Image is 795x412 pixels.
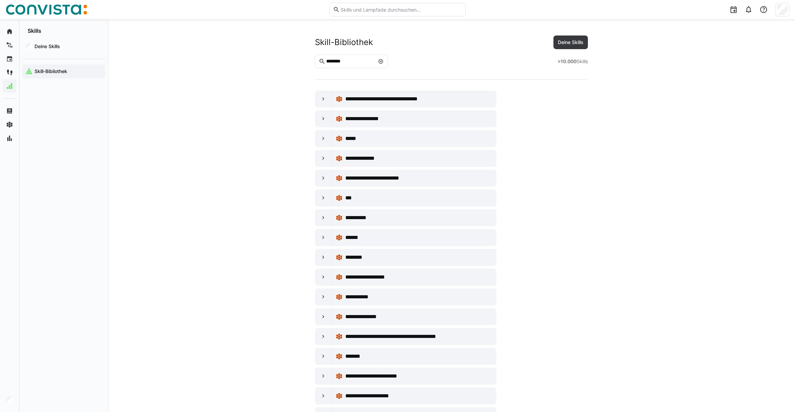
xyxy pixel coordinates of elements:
[553,35,588,49] button: Deine Skills
[558,58,577,64] strong: >10.000
[558,58,588,65] div: Skills
[340,6,462,13] input: Skills und Lernpfade durchsuchen…
[557,39,584,46] span: Deine Skills
[315,37,373,47] div: Skill-Bibliothek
